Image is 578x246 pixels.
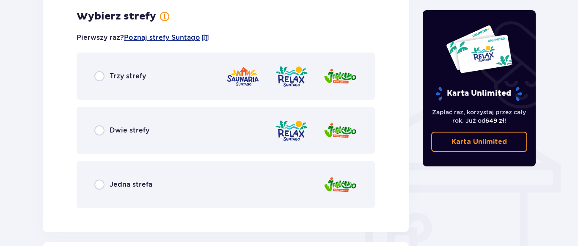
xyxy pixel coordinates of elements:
[451,137,507,146] p: Karta Unlimited
[275,119,308,143] img: Relax
[435,86,523,101] p: Karta Unlimited
[77,33,209,42] p: Pierwszy raz?
[431,108,528,125] p: Zapłać raz, korzystaj przez cały rok. Już od !
[323,173,357,197] img: Jamango
[110,72,146,81] span: Trzy strefy
[275,64,308,88] img: Relax
[323,119,357,143] img: Jamango
[77,10,156,23] h3: Wybierz strefy
[446,25,513,74] img: Dwie karty całoroczne do Suntago z napisem 'UNLIMITED RELAX', na białym tle z tropikalnymi liśćmi...
[431,132,528,152] a: Karta Unlimited
[124,33,200,42] a: Poznaj strefy Suntago
[485,117,504,124] span: 649 zł
[110,126,149,135] span: Dwie strefy
[226,64,260,88] img: Saunaria
[110,180,152,189] span: Jedna strefa
[323,64,357,88] img: Jamango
